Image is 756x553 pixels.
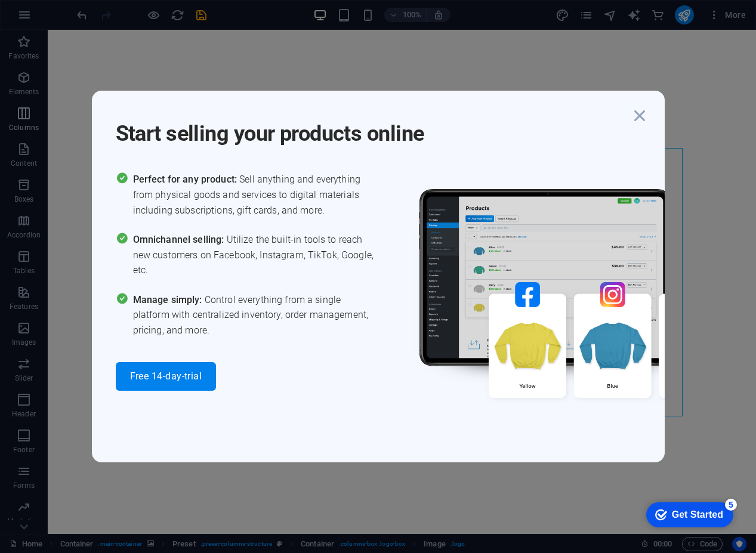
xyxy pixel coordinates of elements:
[88,2,100,14] div: 5
[133,174,239,185] span: Perfect for any product:
[133,294,205,305] span: Manage simply:
[116,362,217,391] button: Free 14-day-trial
[133,232,378,278] span: Utilize the built-in tools to reach new customers on Facebook, Instagram, TikTok, Google, etc.
[133,292,378,338] span: Control everything from a single platform with centralized inventory, order management, pricing, ...
[35,13,87,24] div: Get Started
[133,234,227,245] span: Omnichannel selling:
[133,172,378,218] span: Sell anything and everything from physical goods and services to digital materials including subs...
[10,6,97,31] div: Get Started 5 items remaining, 0% complete
[130,372,202,381] span: Free 14-day-trial
[116,105,629,148] h1: Start selling your products online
